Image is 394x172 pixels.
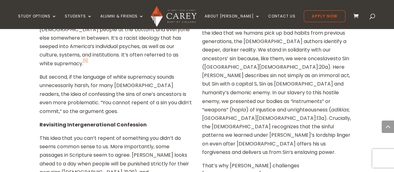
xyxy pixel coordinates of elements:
[331,106,349,113] em: adikias
[304,10,345,22] a: Apply Now
[65,14,92,29] a: Students
[100,14,144,29] a: Alumni & Friends
[205,14,260,29] a: About [PERSON_NAME]
[320,55,336,62] em: slaves
[40,73,192,120] p: But second, if the language of white supremacy sounds unnecessarily harsh, for many [DEMOGRAPHIC_...
[151,6,197,27] img: Carey Baptist College
[232,106,246,113] em: hopla
[268,14,296,29] a: Contact Us
[40,121,147,128] strong: Revisiting Intergenerational Confession
[83,58,88,63] a: [1]
[18,14,57,29] a: Study Options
